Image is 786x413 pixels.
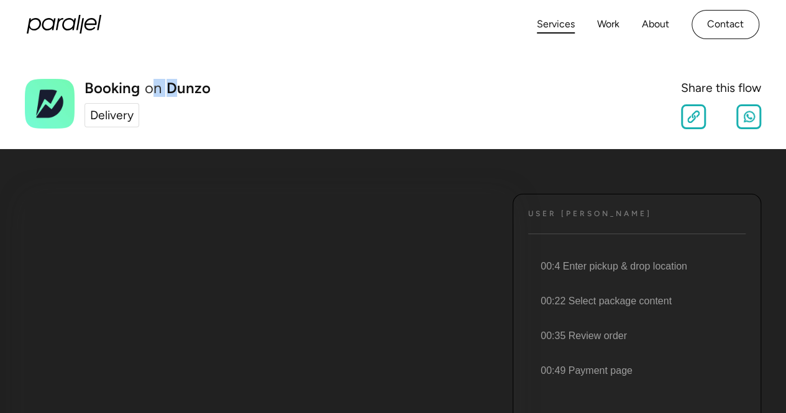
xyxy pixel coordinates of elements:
a: Contact [692,10,759,39]
div: Share this flow [681,79,761,97]
a: Delivery [85,103,139,127]
a: About [642,16,669,34]
li: 00:49 Payment page [526,353,746,388]
a: home [27,15,101,34]
div: on [145,81,162,96]
div: Delivery [90,106,134,124]
li: 00:35 Review order [526,319,746,353]
li: 00:4 Enter pickup & drop location [526,249,746,284]
h4: User [PERSON_NAME] [528,209,652,219]
a: Dunzo [167,81,211,96]
a: Work [597,16,619,34]
a: Services [537,16,575,34]
h1: Booking [85,81,140,96]
li: 00:22 Select package content [526,284,746,319]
